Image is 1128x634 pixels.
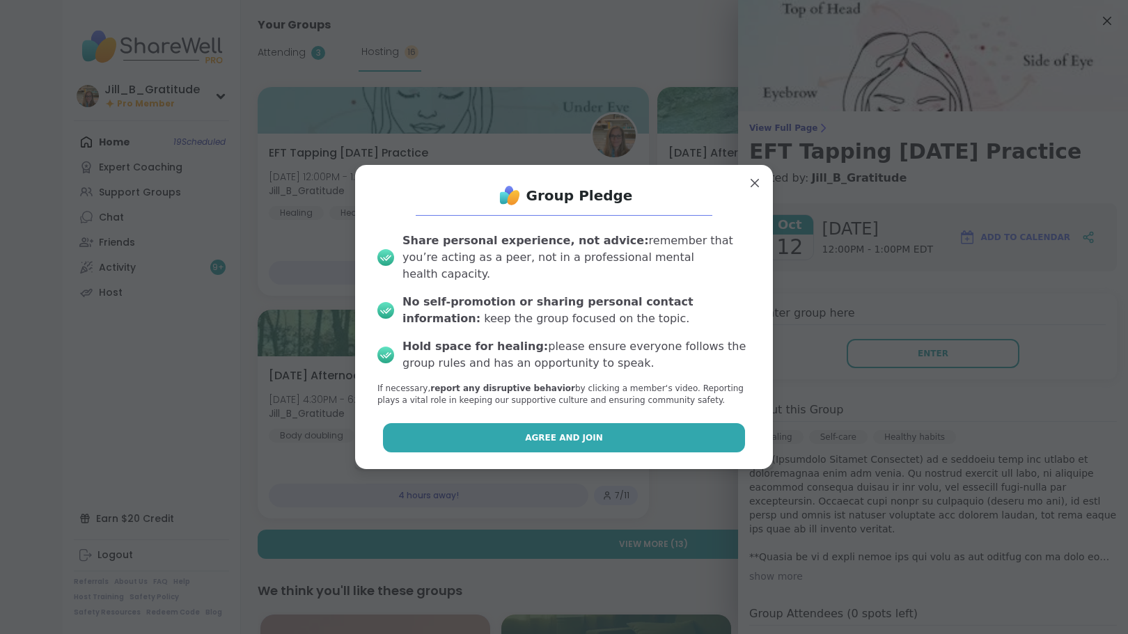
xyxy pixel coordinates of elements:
div: please ensure everyone follows the group rules and has an opportunity to speak. [402,338,751,372]
b: Share personal experience, not advice: [402,234,649,247]
h1: Group Pledge [526,186,633,205]
p: If necessary, by clicking a member‘s video. Reporting plays a vital role in keeping our supportiv... [377,383,751,406]
div: remember that you’re acting as a peer, not in a professional mental health capacity. [402,232,751,283]
span: Agree and Join [525,431,603,444]
b: report any disruptive behavior [430,383,575,393]
img: ShareWell Logo [496,182,524,209]
b: No self-promotion or sharing personal contact information: [402,295,694,325]
b: Hold space for healing: [402,340,548,353]
div: keep the group focused on the topic. [402,294,751,327]
button: Agree and Join [383,423,746,452]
